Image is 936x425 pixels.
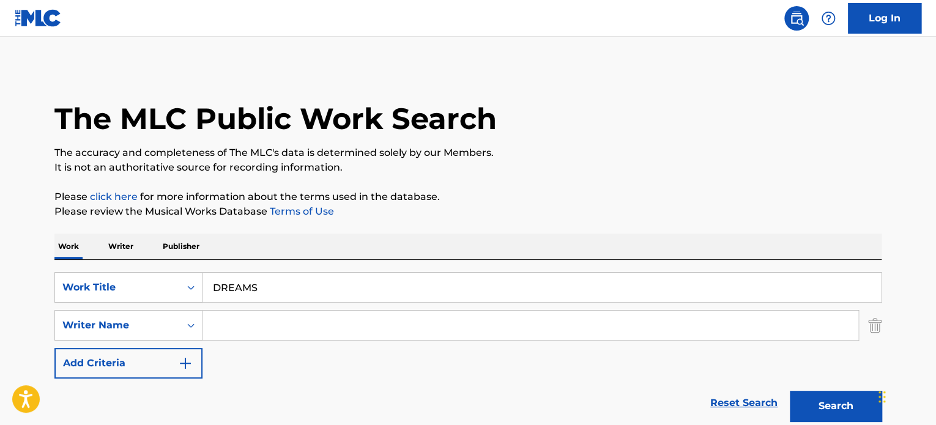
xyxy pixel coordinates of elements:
[54,100,497,137] h1: The MLC Public Work Search
[54,348,202,379] button: Add Criteria
[178,356,193,371] img: 9d2ae6d4665cec9f34b9.svg
[784,6,809,31] a: Public Search
[105,234,137,259] p: Writer
[267,205,334,217] a: Terms of Use
[54,190,882,204] p: Please for more information about the terms used in the database.
[62,280,173,295] div: Work Title
[816,6,841,31] div: Help
[54,234,83,259] p: Work
[868,310,882,341] img: Delete Criterion
[875,366,936,425] iframe: Chat Widget
[54,146,882,160] p: The accuracy and completeness of The MLC's data is determined solely by our Members.
[821,11,836,26] img: help
[789,11,804,26] img: search
[54,204,882,219] p: Please review the Musical Works Database
[62,318,173,333] div: Writer Name
[90,191,138,202] a: click here
[15,9,62,27] img: MLC Logo
[54,160,882,175] p: It is not an authoritative source for recording information.
[790,391,882,421] button: Search
[848,3,921,34] a: Log In
[878,379,886,415] div: Drag
[159,234,203,259] p: Publisher
[704,390,784,416] a: Reset Search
